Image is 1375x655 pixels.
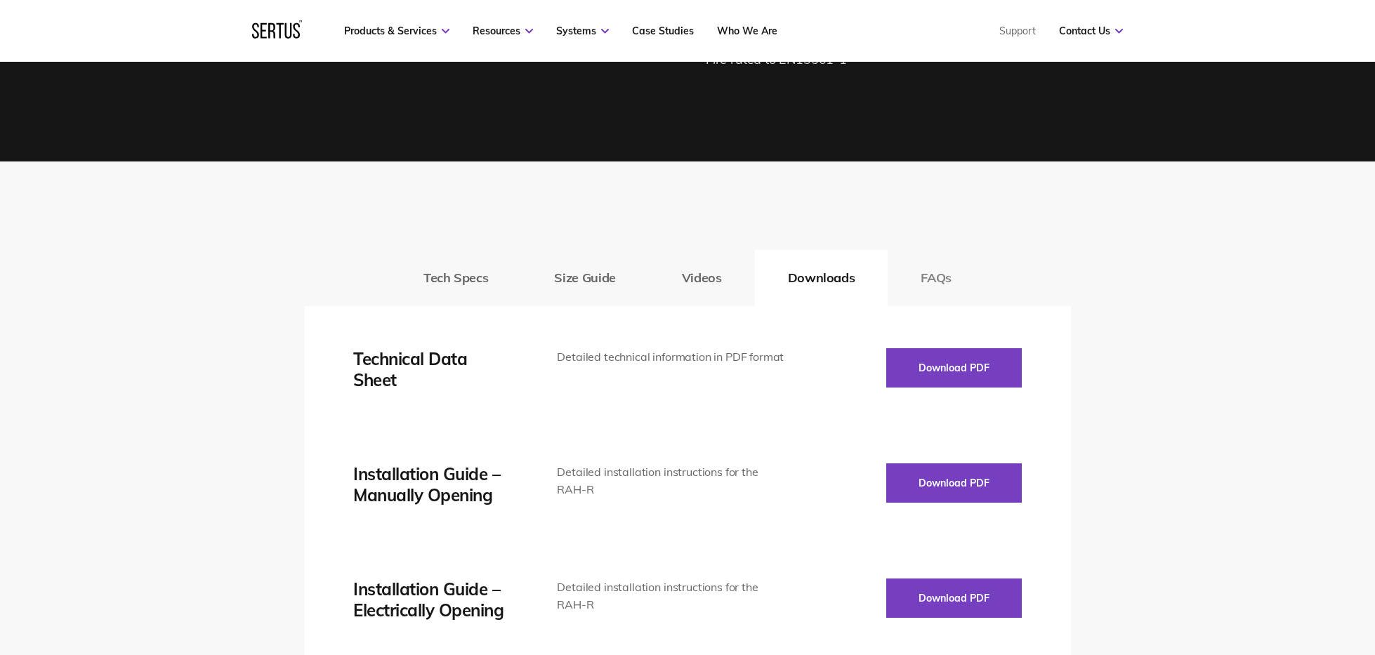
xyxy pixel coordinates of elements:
a: Case Studies [632,25,694,37]
a: Products & Services [344,25,449,37]
button: Download PDF [886,578,1022,618]
div: Detailed technical information in PDF format [557,348,789,366]
a: Resources [473,25,533,37]
button: FAQs [888,250,985,306]
button: Size Guide [521,250,648,306]
button: Download PDF [886,463,1022,503]
div: Detailed installation instructions for the RAH-R [557,578,789,614]
button: Videos [649,250,755,306]
a: Support [999,25,1036,37]
a: Contact Us [1059,25,1123,37]
div: Installation Guide – Electrically Opening [353,578,515,621]
button: Download PDF [886,348,1022,388]
a: Systems [556,25,609,37]
div: Detailed installation instructions for the RAH-R [557,463,789,499]
div: Installation Guide – Manually Opening [353,463,515,505]
a: Who We Are [717,25,777,37]
div: Technical Data Sheet [353,348,515,390]
button: Tech Specs [390,250,521,306]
